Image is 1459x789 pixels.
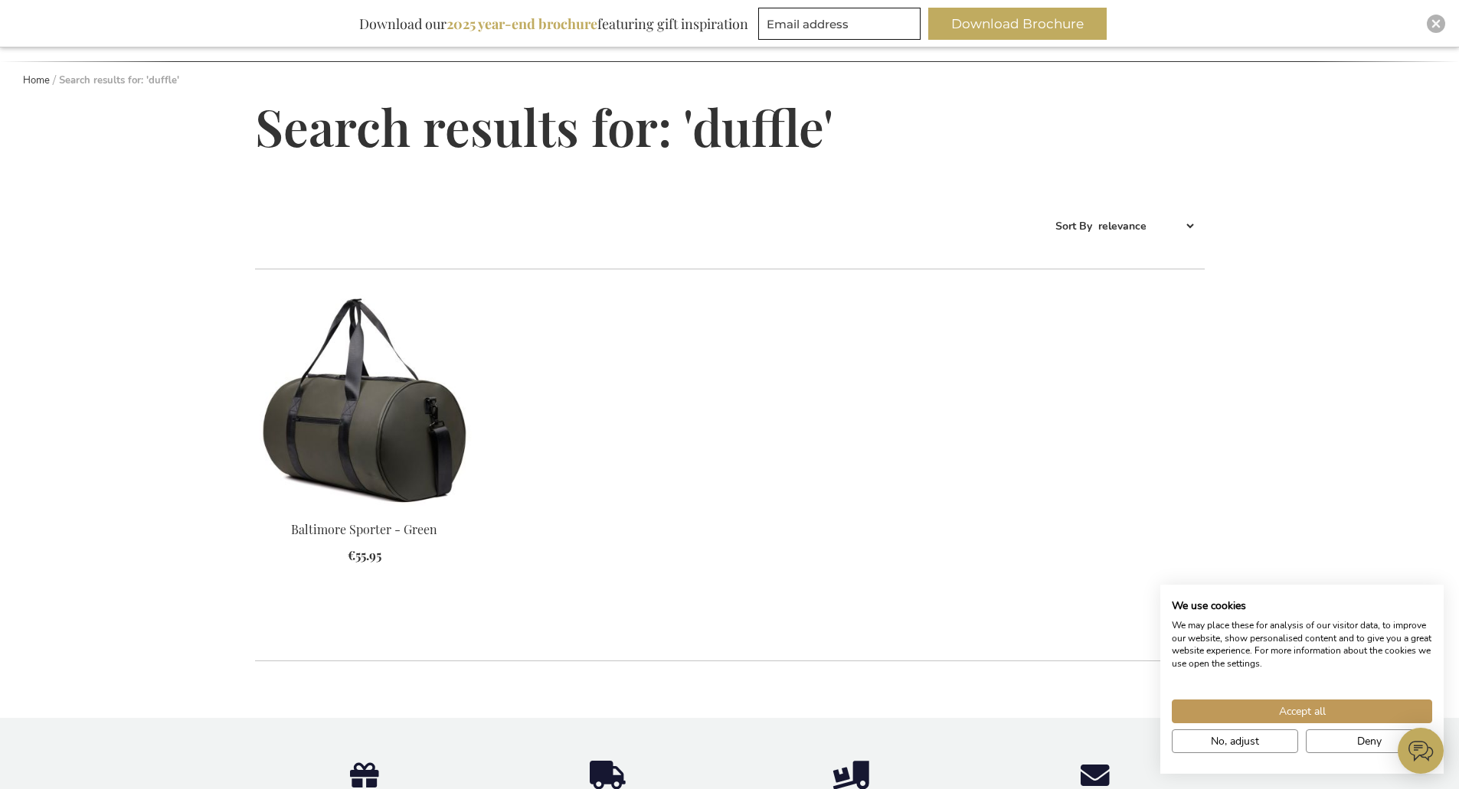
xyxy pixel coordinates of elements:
[1279,703,1326,719] span: Accept all
[255,294,474,508] img: Baltimore Sporter - Green
[352,8,755,40] div: Download our featuring gift inspiration
[928,8,1107,40] button: Download Brochure
[1306,729,1432,753] button: Deny all cookies
[255,93,833,159] span: Search results for: 'duffle'
[447,15,597,33] b: 2025 year-end brochure
[758,8,925,44] form: marketing offers and promotions
[59,73,179,87] strong: Search results for: 'duffle'
[1172,599,1432,613] h2: We use cookies
[1357,733,1382,749] span: Deny
[758,8,921,40] input: Email address
[1055,219,1092,233] label: Sort By
[1431,19,1441,28] img: Close
[23,73,50,87] a: Home
[1172,699,1432,723] button: Accept all cookies
[1427,15,1445,33] div: Close
[1398,728,1444,774] iframe: belco-activator-frame
[1172,729,1298,753] button: Adjust cookie preferences
[1211,733,1259,749] span: No, adjust
[1172,619,1432,670] p: We may place these for analysis of our visitor data, to improve our website, show personalised co...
